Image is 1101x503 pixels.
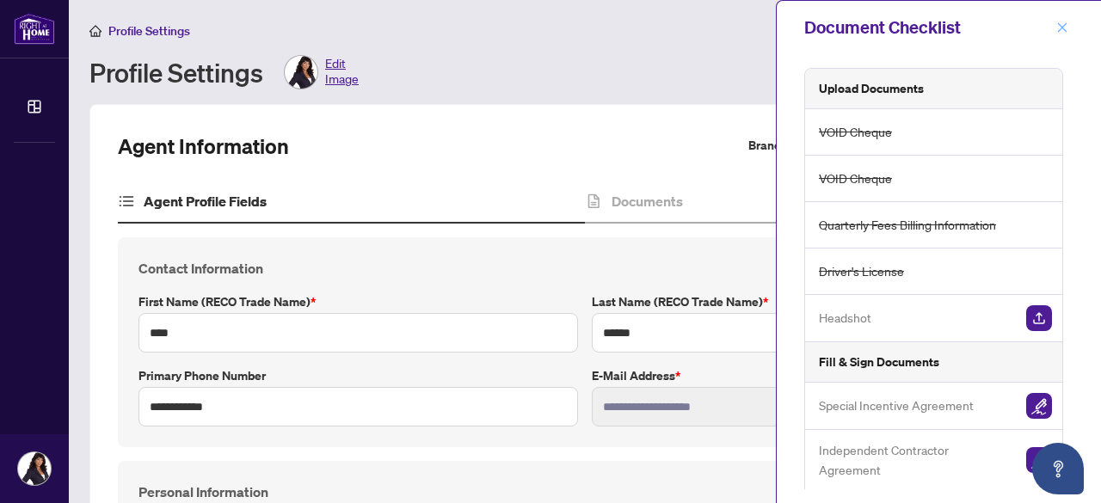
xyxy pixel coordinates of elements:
img: Upload Document [1026,305,1052,331]
h4: Contact Information [138,258,1031,279]
span: VOID Cheque [819,122,892,142]
img: Sign Document [1026,393,1052,419]
label: First Name (RECO Trade Name) [138,292,578,311]
img: Profile Icon [18,452,51,485]
span: Driver's License [819,261,904,281]
h2: Agent Information [118,132,289,160]
span: Special Incentive Agreement [819,396,974,415]
label: E-mail Address [592,366,1031,385]
img: Profile Icon [285,56,317,89]
label: Branch: [748,136,790,156]
span: home [89,25,101,37]
img: logo [14,13,55,45]
span: Headshot [819,308,871,328]
h4: Agent Profile Fields [144,191,267,212]
div: Document Checklist [804,15,1051,40]
span: Edit Image [325,55,359,89]
button: Open asap [1032,443,1084,494]
span: VOID Cheque [819,169,892,188]
span: Independent Contractor Agreement [819,440,1012,481]
label: Primary Phone Number [138,366,578,385]
h4: Personal Information [138,482,1031,502]
span: Quarterly Fees Billing Information [819,215,996,235]
h5: Fill & Sign Documents [819,353,939,371]
div: Profile Settings [89,55,359,89]
label: Last Name (RECO Trade Name) [592,292,1031,311]
h5: Upload Documents [819,79,924,98]
span: close [1056,21,1068,34]
img: Sign Document [1026,447,1052,473]
span: Profile Settings [108,23,190,39]
h4: Documents [612,191,683,212]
